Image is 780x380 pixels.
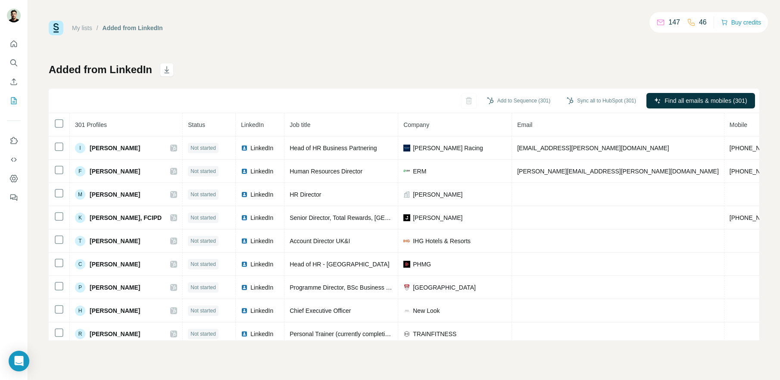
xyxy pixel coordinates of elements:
button: Dashboard [7,171,21,186]
p: 46 [699,17,707,28]
span: Account Director UK&I [290,238,350,244]
img: company-logo [403,145,410,151]
button: Sync all to HubSpot (301) [561,94,642,107]
span: [PERSON_NAME] [90,237,140,245]
span: [PERSON_NAME] Racing [413,144,483,152]
span: HR Director [290,191,321,198]
span: Company [403,121,429,128]
a: My lists [72,25,92,31]
div: Added from LinkedIn [103,24,163,32]
span: PHMG [413,260,431,269]
span: Programme Director, BSc Business Management [290,284,421,291]
img: company-logo [403,307,410,314]
span: Not started [190,330,216,338]
span: LinkedIn [250,167,273,176]
span: LinkedIn [250,260,273,269]
span: [PERSON_NAME] [90,144,140,152]
img: Avatar [7,9,21,22]
span: Not started [190,237,216,245]
span: Not started [190,167,216,175]
div: R [75,329,85,339]
img: Surfe Logo [49,21,63,35]
span: [PERSON_NAME] [90,306,140,315]
img: company-logo [403,284,410,291]
span: Human Resources Director [290,168,362,175]
span: [PERSON_NAME] [413,213,462,222]
span: Head of HR - [GEOGRAPHIC_DATA] [290,261,389,268]
button: Enrich CSV [7,74,21,90]
span: [GEOGRAPHIC_DATA] [413,283,476,292]
span: [PERSON_NAME][EMAIL_ADDRESS][PERSON_NAME][DOMAIN_NAME] [517,168,719,175]
span: LinkedIn [250,283,273,292]
span: LinkedIn [250,306,273,315]
img: company-logo [403,331,410,337]
span: Mobile [730,121,747,128]
div: H [75,306,85,316]
button: Feedback [7,190,21,205]
span: [PERSON_NAME] [90,167,140,176]
div: T [75,236,85,246]
span: LinkedIn [250,144,273,152]
span: Not started [190,284,216,291]
span: [PERSON_NAME], FCIPD [90,213,162,222]
p: 147 [668,17,680,28]
span: LinkedIn [250,330,273,338]
span: Not started [190,214,216,222]
span: [PERSON_NAME] [90,330,140,338]
span: LinkedIn [250,190,273,199]
h1: Added from LinkedIn [49,63,152,77]
span: IHG Hotels & Resorts [413,237,471,245]
span: [PERSON_NAME] [90,260,140,269]
span: Personal Trainer (currently completing certification) [290,331,426,337]
button: Search [7,55,21,71]
img: LinkedIn logo [241,168,248,175]
img: LinkedIn logo [241,238,248,244]
span: Job title [290,121,310,128]
img: LinkedIn logo [241,331,248,337]
span: 301 Profiles [75,121,107,128]
div: C [75,259,85,269]
span: Find all emails & mobiles (301) [665,96,747,105]
img: LinkedIn logo [241,191,248,198]
span: LinkedIn [241,121,264,128]
img: company-logo [403,214,410,221]
img: LinkedIn logo [241,261,248,268]
button: Use Surfe on LinkedIn [7,133,21,148]
span: Chief Executive Officer [290,307,351,314]
div: M [75,189,85,200]
li: / [97,24,98,32]
span: LinkedIn [250,213,273,222]
img: LinkedIn logo [241,284,248,291]
span: [PERSON_NAME] [90,283,140,292]
span: Head of HR Business Partnering [290,145,377,151]
span: New Look [413,306,440,315]
button: Quick start [7,36,21,52]
img: company-logo [403,238,410,244]
span: Not started [190,144,216,152]
img: LinkedIn logo [241,145,248,151]
button: My lists [7,93,21,108]
img: LinkedIn logo [241,214,248,221]
span: LinkedIn [250,237,273,245]
img: company-logo [403,169,410,173]
span: [PERSON_NAME] [413,190,462,199]
span: Not started [190,191,216,198]
button: Find all emails & mobiles (301) [646,93,755,108]
img: company-logo [403,261,410,268]
div: P [75,282,85,293]
span: Senior Director, Total Rewards, [GEOGRAPHIC_DATA] [290,214,437,221]
span: ERM [413,167,426,176]
div: Open Intercom Messenger [9,351,29,371]
span: [PERSON_NAME] [90,190,140,199]
button: Buy credits [721,16,761,28]
img: LinkedIn logo [241,307,248,314]
div: I [75,143,85,153]
span: [EMAIL_ADDRESS][PERSON_NAME][DOMAIN_NAME] [517,145,669,151]
span: Status [188,121,205,128]
span: TRAINFITNESS [413,330,456,338]
button: Use Surfe API [7,152,21,167]
span: Not started [190,307,216,315]
button: Add to Sequence (301) [481,94,556,107]
span: Not started [190,260,216,268]
div: K [75,213,85,223]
